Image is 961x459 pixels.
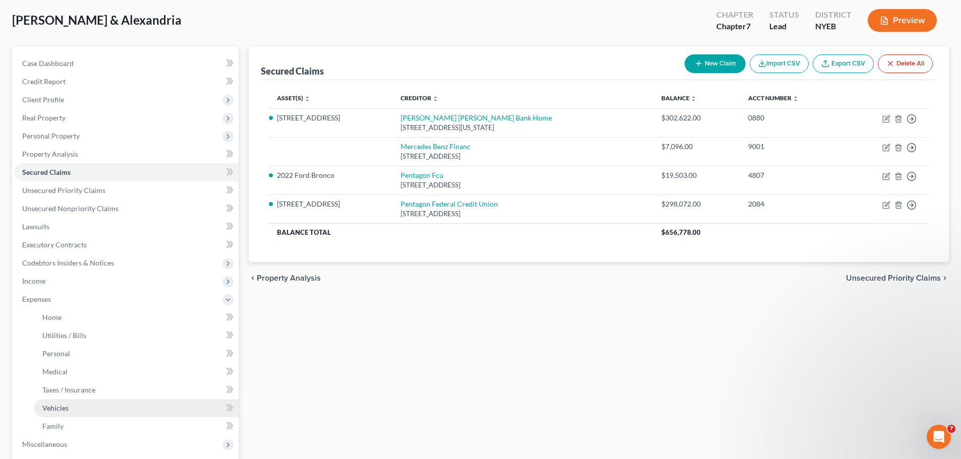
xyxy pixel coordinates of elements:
[15,166,187,186] button: Search for help
[42,349,70,358] span: Personal
[22,240,87,249] span: Executory Contracts
[661,94,697,102] a: Balance unfold_more
[22,95,64,104] span: Client Profile
[277,170,384,180] li: 2022 Ford Bronco
[277,199,384,209] li: [STREET_ADDRESS]
[42,404,69,412] span: Vehicles
[10,118,192,157] div: Send us a messageWe typically reply in a few hours
[34,417,239,435] a: Family
[34,326,239,345] a: Utilities / Bills
[401,94,438,102] a: Creditor unfold_more
[769,21,799,32] div: Lead
[22,168,71,176] span: Secured Claims
[21,138,168,148] div: We typically reply in a few hours
[22,150,78,158] span: Property Analysis
[748,94,799,102] a: Acct Number unfold_more
[21,261,169,272] div: Amendments
[15,257,187,276] div: Amendments
[748,170,836,180] div: 4807
[401,200,498,208] a: Pentagon Federal Credit Union
[34,308,239,326] a: Home
[22,59,74,68] span: Case Dashboard
[927,425,951,449] iframe: Intercom live chat
[137,16,157,36] img: Profile image for Lindsey
[661,170,731,180] div: $19,503.00
[691,96,697,102] i: unfold_more
[401,171,443,179] a: Pentagon Fcu
[277,113,384,123] li: [STREET_ADDRESS]
[878,54,933,73] button: Delete All
[401,152,645,161] div: [STREET_ADDRESS]
[304,96,310,102] i: unfold_more
[22,77,66,86] span: Credit Report
[257,274,321,282] span: Property Analysis
[12,13,182,27] span: [PERSON_NAME] & Alexandria
[21,127,168,138] div: Send us a message
[769,9,799,21] div: Status
[21,224,169,234] div: Attorney's Disclosure of Compensation
[135,314,202,355] button: Help
[941,274,949,282] i: chevron_right
[748,113,836,123] div: 0880
[815,21,852,32] div: NYEB
[22,113,66,122] span: Real Property
[401,142,471,151] a: Mercedes Benz Financ
[22,222,49,231] span: Lawsuits
[14,54,239,73] a: Case Dashboard
[661,142,731,152] div: $7,096.00
[42,422,64,430] span: Family
[20,72,182,89] p: Hi there!
[661,113,731,123] div: $302,622.00
[813,54,874,73] a: Export CSV
[42,331,86,340] span: Utilities / Bills
[42,367,68,376] span: Medical
[14,163,239,181] a: Secured Claims
[14,200,239,218] a: Unsecured Nonpriority Claims
[401,180,645,190] div: [STREET_ADDRESS]
[261,65,324,77] div: Secured Claims
[748,142,836,152] div: 9001
[67,314,134,355] button: Messages
[21,242,169,253] div: Form Preview Helper
[42,385,95,394] span: Taxes / Insurance
[748,199,836,209] div: 2084
[22,340,45,347] span: Home
[401,209,645,219] div: [STREET_ADDRESS]
[22,132,80,140] span: Personal Property
[22,258,114,267] span: Codebtors Insiders & Notices
[661,199,731,209] div: $298,072.00
[22,204,119,213] span: Unsecured Nonpriority Claims
[401,113,552,122] a: [PERSON_NAME] [PERSON_NAME] Bank Home
[34,381,239,399] a: Taxes / Insurance
[22,295,51,303] span: Expenses
[21,171,82,182] span: Search for help
[99,16,119,36] img: Profile image for Sara
[22,186,105,194] span: Unsecured Priority Claims
[815,9,852,21] div: District
[34,345,239,363] a: Personal
[947,425,955,433] span: 7
[746,21,751,31] span: 7
[716,21,753,32] div: Chapter
[750,54,809,73] button: Import CSV
[14,236,239,254] a: Executory Contracts
[14,73,239,91] a: Credit Report
[793,96,799,102] i: unfold_more
[685,54,746,73] button: New Claim
[716,9,753,21] div: Chapter
[432,96,438,102] i: unfold_more
[34,363,239,381] a: Medical
[42,313,62,321] span: Home
[277,94,310,102] a: Asset(s) unfold_more
[20,89,182,106] p: How can we help?
[15,190,187,220] div: Statement of Financial Affairs - Payments Made in the Last 90 days
[84,340,119,347] span: Messages
[846,274,949,282] button: Unsecured Priority Claims chevron_right
[14,218,239,236] a: Lawsuits
[20,23,79,32] img: logo
[14,145,239,163] a: Property Analysis
[269,223,653,241] th: Balance Total
[868,9,937,32] button: Preview
[249,274,257,282] i: chevron_left
[846,274,941,282] span: Unsecured Priority Claims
